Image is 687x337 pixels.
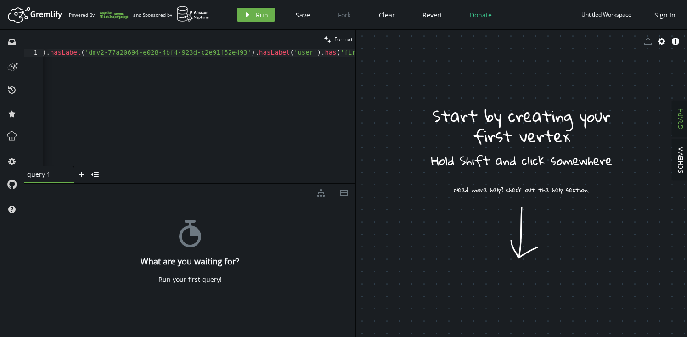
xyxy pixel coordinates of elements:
div: Powered By [69,7,129,23]
span: Run [256,11,268,19]
span: Donate [470,11,492,19]
button: Save [289,8,317,22]
span: Sign In [654,11,676,19]
span: Format [334,35,353,43]
div: Untitled Workspace [581,11,631,18]
span: Revert [422,11,442,19]
span: SCHEMA [676,147,685,173]
button: Revert [416,8,449,22]
div: 1 [24,49,44,57]
button: Clear [372,8,402,22]
div: Run your first query! [158,275,222,284]
h4: What are you waiting for? [141,257,239,266]
span: Clear [379,11,395,19]
button: Format [321,30,355,49]
div: and Sponsored by [133,6,209,23]
span: query 1 [27,170,64,179]
button: Fork [331,8,358,22]
span: GRAPH [676,108,685,129]
button: Sign In [650,8,680,22]
span: Fork [338,11,351,19]
button: Run [237,8,275,22]
button: Donate [463,8,499,22]
span: Save [296,11,310,19]
img: AWS Neptune [177,6,209,22]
